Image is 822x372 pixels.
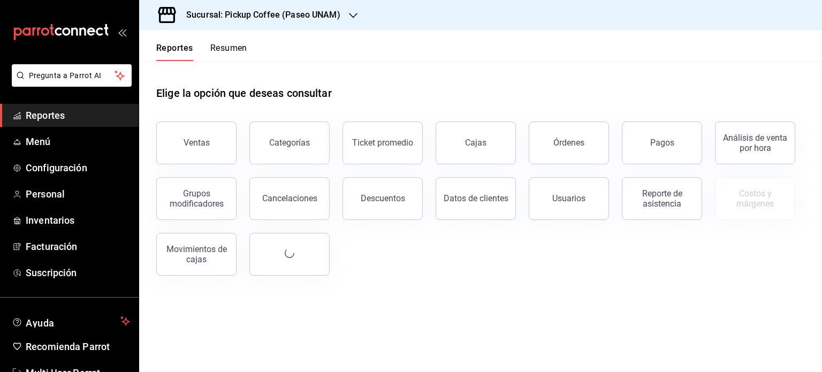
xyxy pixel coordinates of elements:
[29,70,115,81] span: Pregunta a Parrot AI
[156,177,237,220] button: Grupos modificadores
[249,122,330,164] button: Categorías
[715,122,795,164] button: Análisis de venta por hora
[156,43,193,61] button: Reportes
[715,177,795,220] button: Contrata inventarios para ver este reporte
[262,193,317,203] div: Cancelaciones
[722,188,788,209] div: Costos y márgenes
[118,28,126,36] button: open_drawer_menu
[436,177,516,220] button: Datos de clientes
[361,193,405,203] div: Descuentos
[622,122,702,164] button: Pagos
[178,9,340,21] h3: Sucursal: Pickup Coffee (Paseo UNAM)
[269,138,310,148] div: Categorías
[342,122,423,164] button: Ticket promedio
[26,213,130,227] span: Inventarios
[444,193,508,203] div: Datos de clientes
[622,177,702,220] button: Reporte de asistencia
[553,138,584,148] div: Órdenes
[156,122,237,164] button: Ventas
[249,177,330,220] button: Cancelaciones
[465,136,487,149] div: Cajas
[7,78,132,89] a: Pregunta a Parrot AI
[184,138,210,148] div: Ventas
[163,188,230,209] div: Grupos modificadores
[26,339,130,354] span: Recomienda Parrot
[26,134,130,149] span: Menú
[210,43,247,61] button: Resumen
[529,177,609,220] button: Usuarios
[342,177,423,220] button: Descuentos
[650,138,674,148] div: Pagos
[163,244,230,264] div: Movimientos de cajas
[156,43,247,61] div: navigation tabs
[26,265,130,280] span: Suscripción
[436,122,516,164] a: Cajas
[26,239,130,254] span: Facturación
[12,64,132,87] button: Pregunta a Parrot AI
[629,188,695,209] div: Reporte de asistencia
[722,133,788,153] div: Análisis de venta por hora
[529,122,609,164] button: Órdenes
[26,161,130,175] span: Configuración
[352,138,413,148] div: Ticket promedio
[26,315,116,328] span: Ayuda
[552,193,585,203] div: Usuarios
[156,85,332,101] h1: Elige la opción que deseas consultar
[26,187,130,201] span: Personal
[156,233,237,276] button: Movimientos de cajas
[26,108,130,123] span: Reportes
